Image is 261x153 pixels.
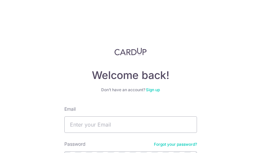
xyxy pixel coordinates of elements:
h4: Welcome back! [64,69,197,82]
input: Enter your Email [64,116,197,133]
label: Email [64,106,76,112]
a: Sign up [146,87,160,92]
div: Don’t have an account? [64,87,197,93]
label: Password [64,141,86,147]
a: Forgot your password? [154,142,197,147]
img: CardUp Logo [114,48,147,56]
